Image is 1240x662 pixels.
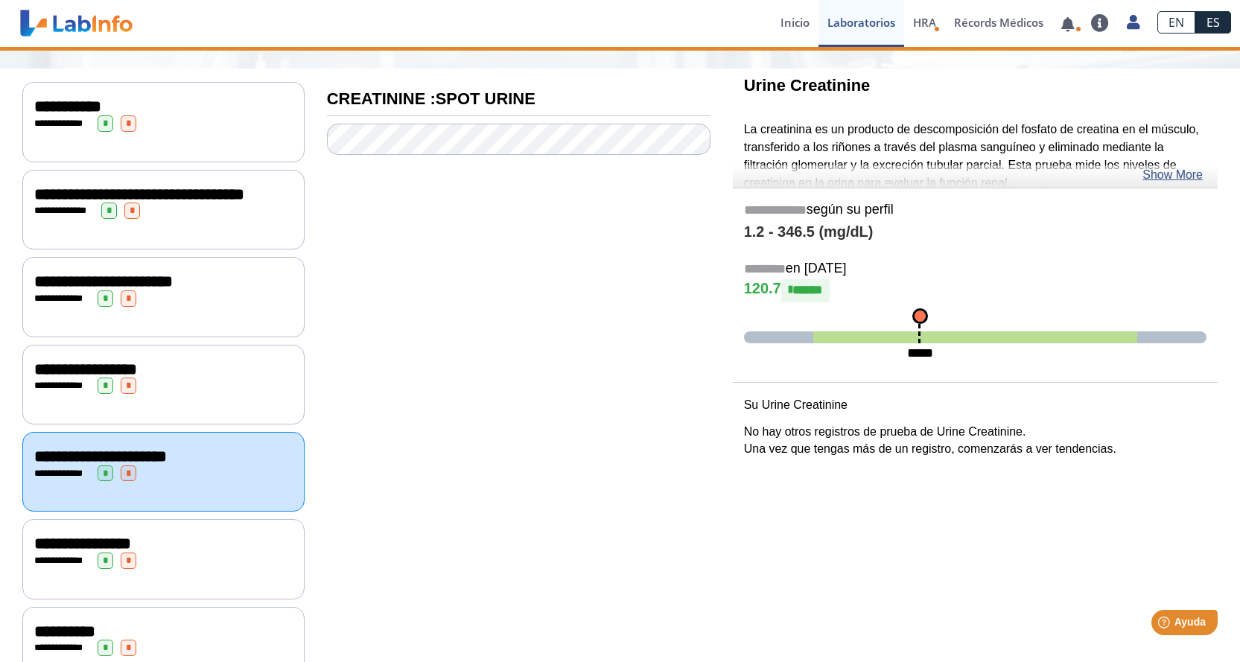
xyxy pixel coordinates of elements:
p: La creatinina es un producto de descomposición del fosfato de creatina en el músculo, transferido... [744,121,1206,192]
b: CREATININE :SPOT URINE [327,89,535,108]
a: ES [1195,11,1231,34]
b: Urine Creatinine [744,76,871,95]
a: Show More [1142,166,1203,184]
span: HRA [913,15,936,30]
p: No hay otros registros de prueba de Urine Creatinine. Una vez que tengas más de un registro, come... [744,423,1206,459]
h5: en [DATE] [744,261,1206,278]
a: EN [1157,11,1195,34]
h5: según su perfil [744,202,1206,219]
h4: 120.7 [744,279,1206,302]
p: Su Urine Creatinine [744,396,1206,414]
iframe: Help widget launcher [1107,604,1224,646]
h4: 1.2 - 346.5 (mg/dL) [744,223,1206,241]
